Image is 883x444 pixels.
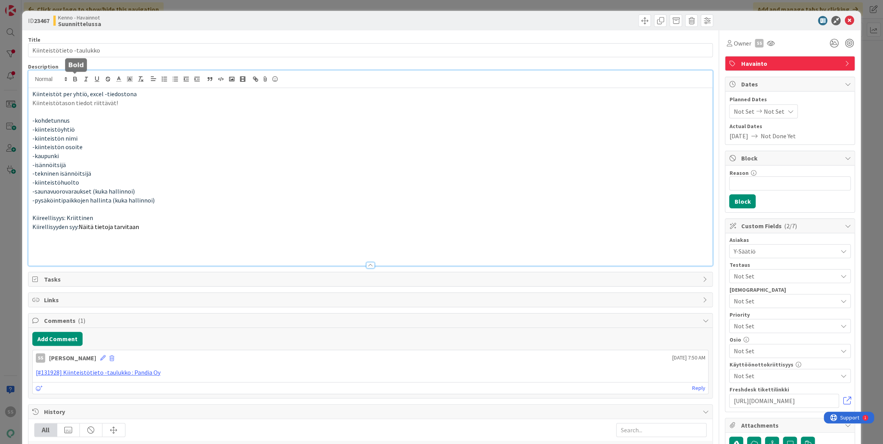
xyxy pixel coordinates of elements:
[672,354,705,362] span: [DATE] 7:50 AM
[78,317,85,324] span: ( 1 )
[28,63,58,70] span: Description
[44,275,699,284] span: Tasks
[733,271,837,281] span: Not Set
[729,362,851,367] div: Käyttöönottokriittisyys
[616,423,707,437] input: Search...
[49,353,96,363] div: [PERSON_NAME]
[68,61,84,69] h5: Bold
[729,287,851,292] div: [DEMOGRAPHIC_DATA]
[733,39,751,48] span: Owner
[729,312,851,317] div: Priority
[741,221,841,231] span: Custom Fields
[733,107,754,116] span: Not Set
[692,383,705,393] a: Reply
[729,169,748,176] label: Reason
[44,295,699,305] span: Links
[36,353,45,363] div: SS
[32,214,93,222] span: Kiireellisyys: Kriittinen
[28,43,713,57] input: type card name here...
[32,116,70,124] span: -kohdetunnus
[44,407,699,416] span: History
[28,16,49,25] span: ID
[32,143,83,151] span: -kiinteistön osoite
[729,337,851,342] div: Osio
[16,1,35,11] span: Support
[44,316,699,325] span: Comments
[32,161,66,169] span: -isännöitsijä
[32,178,79,186] span: -kiinteistöhuolto
[741,153,841,163] span: Block
[729,194,756,208] button: Block
[763,107,784,116] span: Not Set
[32,90,137,98] span: Kiinteistöt per yhtiö, excel -tiedostona
[34,17,49,25] b: 23467
[741,59,841,68] span: Havainto
[784,222,797,230] span: ( 2/7 )
[729,122,851,130] span: Actual Dates
[755,39,763,48] div: SS
[32,187,135,195] span: -saunavuorovaraukset (kuka hallinnoi)
[58,21,101,27] b: Suunnittelussa
[32,152,59,160] span: -kaupunki
[58,14,101,21] span: Kenno - Havainnot
[733,321,833,331] span: Not Set
[32,223,79,231] span: Kiirellisyyden syy:
[729,262,851,268] div: Testaus
[729,387,851,392] div: Freshdesk tikettilinkki
[741,79,841,89] span: Dates
[733,296,837,306] span: Not Set
[733,346,837,356] span: Not Set
[733,371,837,381] span: Not Set
[733,247,837,256] span: Y-Säätiö
[32,99,709,107] p: Kiinteistötason tiedot riittävät!
[32,125,75,133] span: -kiinteistöyhtiö
[36,368,160,376] a: [#131928] Kiinteistötieto -taulukko : Pandia Oy
[32,332,83,346] button: Add Comment
[729,131,748,141] span: [DATE]
[28,36,41,43] label: Title
[729,237,851,243] div: Asiakas
[760,131,795,141] span: Not Done Yet
[729,95,851,104] span: Planned Dates
[32,134,78,142] span: -kiinteistön nimi
[32,196,155,204] span: -pysäköintipaikkojen hallinta (kuka hallinnoi)
[79,223,139,231] span: Näitä tietoja tarvitaan
[41,3,42,9] div: 1
[35,423,57,437] div: All
[741,421,841,430] span: Attachments
[32,169,91,177] span: -tekninen isännöitsijä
